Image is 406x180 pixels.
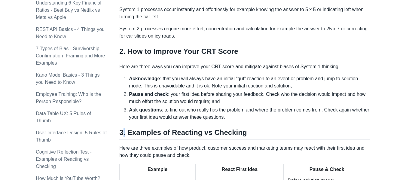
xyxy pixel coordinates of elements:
strong: Pause and check [129,92,168,97]
p: System 2 processes require more effort, concentration and calculation for example the answer to 2... [119,25,370,40]
a: 7 Types of Bias - Survivorship, Confirmation, Framing and More Examples [36,46,105,66]
a: Cognitive Reflection Test - Examples of Reacting vs Checking [36,149,92,169]
th: Pause & Check [284,164,370,175]
th: React First Idea [196,164,284,175]
li: : that you will always have an initial “gut” reaction to an event or problem and jump to solution... [129,75,370,90]
strong: Ask questions [129,107,162,112]
a: REST API Basics - 4 Things you Need to Know [36,27,105,39]
p: Here are three ways you can improve your CRT score and mitigate against biases of System 1 thinking: [119,63,370,70]
p: Here are three examples of how product, customer success and marketing teams may react with their... [119,145,370,159]
strong: Acknowledge [129,76,160,81]
p: System 1 processes occur instantly and effortlessly for example knowing the answer to 5 x 5 or in... [119,6,370,20]
a: Kano Model Basics - 3 Things you Need to Know [36,72,99,85]
li: : to find out who really has the problem and where the problem comes from. Check again whether yo... [129,106,370,121]
h2: 2. How to Improve Your CRT Score [119,47,370,58]
a: Employee Training: Who is the Person Responsible? [36,92,101,104]
th: Example [120,164,196,175]
h2: 3. Examples of Reacting vs Checking [119,128,370,139]
a: Data Table UX: 5 Rules of Thumb [36,111,91,123]
li: : your first idea before sharing your feedback. Check who the decision would impact and how much ... [129,91,370,105]
a: Understanding 6 Key Financial Ratios - Best Buy vs Netflix vs Meta vs Apple [36,0,101,20]
a: User Interface Design: 5 Rules of Thumb [36,130,107,142]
